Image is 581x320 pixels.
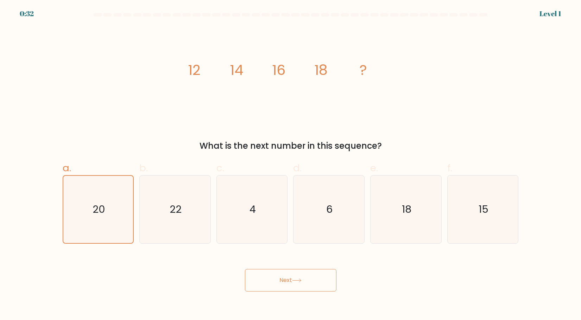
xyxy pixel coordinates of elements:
[63,161,71,175] span: a.
[170,203,182,217] text: 22
[188,60,201,80] tspan: 12
[216,161,224,175] span: c.
[230,60,243,80] tspan: 14
[539,8,561,19] div: Level 1
[20,8,34,19] div: 0:32
[245,269,336,292] button: Next
[314,60,328,80] tspan: 18
[93,203,105,217] text: 20
[293,161,302,175] span: d.
[370,161,378,175] span: e.
[327,203,333,217] text: 6
[139,161,148,175] span: b.
[402,203,411,217] text: 18
[359,60,367,80] tspan: ?
[67,140,514,152] div: What is the next number in this sequence?
[447,161,452,175] span: f.
[272,60,285,80] tspan: 16
[479,203,488,217] text: 15
[250,203,256,217] text: 4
